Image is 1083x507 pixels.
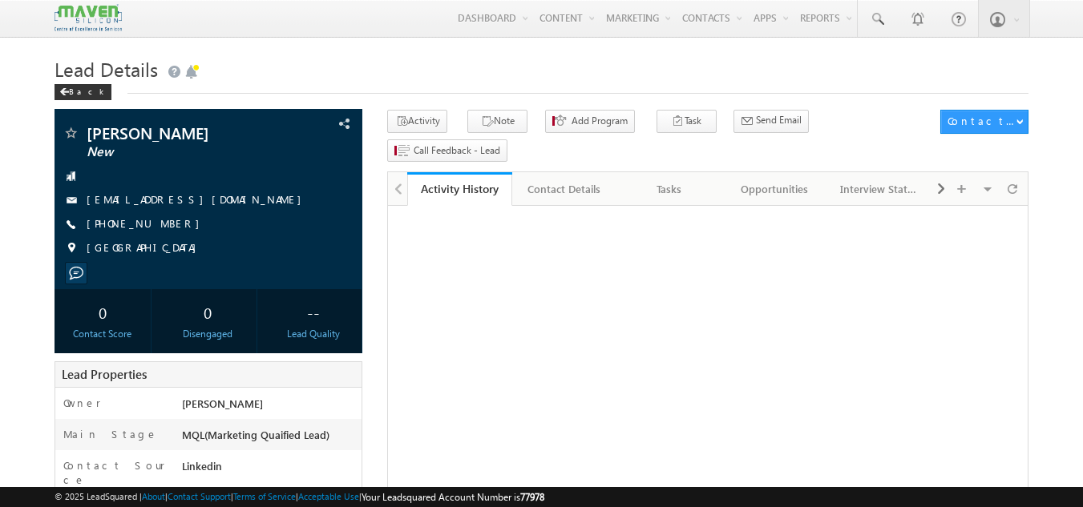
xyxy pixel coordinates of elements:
span: Send Email [756,113,802,127]
div: Disengaged [164,327,253,341]
div: 0 [164,297,253,327]
button: Contact Actions [940,110,1028,134]
span: © 2025 LeadSquared | | | | | [55,489,544,505]
button: Activity [387,110,447,133]
span: New [87,144,277,160]
button: Add Program [545,110,635,133]
a: Tasks [617,172,722,206]
span: Call Feedback - Lead [414,143,500,158]
div: Activity History [419,181,500,196]
div: Tasks [630,179,708,199]
span: Lead Details [55,56,158,82]
a: Contact Details [512,172,617,206]
div: Interview Status [840,179,918,199]
div: -- [269,297,358,327]
button: Send Email [733,110,809,133]
span: Lead Properties [62,366,147,382]
span: [GEOGRAPHIC_DATA] [87,240,204,256]
a: Activity History [407,172,512,206]
div: Lead Quality [269,327,358,341]
span: [PERSON_NAME] [182,396,263,410]
button: Note [467,110,527,133]
div: MQL(Marketing Quaified Lead) [178,427,362,449]
label: Contact Source [63,458,167,487]
span: 77978 [520,491,544,503]
a: Opportunities [722,172,827,206]
a: [EMAIL_ADDRESS][DOMAIN_NAME] [87,192,309,206]
a: Back [55,83,119,97]
span: [PHONE_NUMBER] [87,216,208,232]
div: Opportunities [735,179,813,199]
div: Contact Score [59,327,147,341]
span: Add Program [572,114,628,128]
a: Interview Status [827,172,932,206]
a: About [142,491,165,501]
div: Contact Actions [948,114,1016,128]
button: Task [657,110,717,133]
div: Linkedin [178,458,362,481]
span: [PERSON_NAME] [87,125,277,141]
label: Owner [63,396,101,410]
button: Call Feedback - Lead [387,139,507,163]
label: Main Stage [63,427,158,441]
a: Terms of Service [233,491,296,501]
div: Back [55,84,111,100]
div: Contact Details [525,179,603,199]
img: Custom Logo [55,4,122,32]
a: Acceptable Use [298,491,359,501]
a: Contact Support [168,491,231,501]
div: 0 [59,297,147,327]
span: Your Leadsquared Account Number is [362,491,544,503]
